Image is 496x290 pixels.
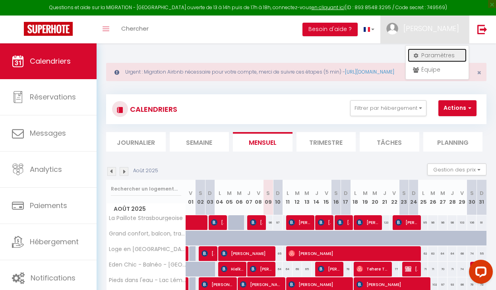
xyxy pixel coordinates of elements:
li: Journalier [106,132,166,152]
div: 71 [448,262,457,276]
div: 78 [341,262,351,276]
abbr: L [287,189,289,197]
div: 106 [467,215,477,230]
th: 01 [186,180,196,215]
span: [PERSON_NAME] [250,215,263,230]
div: 96 [438,215,448,230]
div: 65 [273,246,283,261]
span: Notifications [31,273,76,283]
span: Paiements [30,200,67,210]
a: en cliquant ici [312,4,345,11]
a: Paramètres [408,49,467,62]
span: Analytics [30,164,62,174]
div: 96 [263,215,273,230]
div: 55 [477,246,486,261]
button: Gestion des prix [427,163,486,175]
div: 64 [283,262,292,276]
abbr: M [227,189,232,197]
div: 71 [418,262,428,276]
abbr: M [295,189,300,197]
abbr: D [208,189,212,197]
th: 14 [312,180,322,215]
th: 07 [244,180,254,215]
img: logout [477,24,487,34]
span: × [477,68,481,78]
span: [PERSON_NAME] [289,246,416,261]
th: 26 [428,180,438,215]
button: Besoin d'aide ? [302,23,358,36]
abbr: S [266,189,270,197]
a: Équipe [408,63,467,76]
th: 29 [457,180,467,215]
span: [PERSON_NAME] [PERSON_NAME] [356,215,379,230]
span: [PERSON_NAME] [250,261,272,276]
abbr: M [363,189,368,197]
div: 95 [418,215,428,230]
span: [PERSON_NAME] [PERSON_NAME] [211,215,224,230]
abbr: V [325,189,328,197]
div: 64 [448,246,457,261]
li: Semaine [170,132,229,152]
h3: CALENDRIERS [128,100,177,118]
button: Close [477,69,481,76]
div: 64 [438,246,448,261]
div: 91 [477,215,486,230]
abbr: D [412,189,416,197]
th: 09 [263,180,273,215]
th: 08 [254,180,263,215]
th: 04 [215,180,225,215]
p: Août 2025 [133,167,158,175]
abbr: S [470,189,474,197]
span: Loge en [GEOGRAPHIC_DATA] - Proche centre et autoroute [108,246,187,252]
div: 123 [380,215,389,230]
div: 62 [418,246,428,261]
th: 21 [380,180,389,215]
div: 63 [428,246,438,261]
abbr: J [247,189,250,197]
abbr: J [451,189,454,197]
span: Calendriers [30,56,71,66]
span: [PERSON_NAME] [289,215,311,230]
th: 19 [360,180,370,215]
img: Super Booking [24,22,73,36]
div: 71 [428,262,438,276]
span: Messages [30,128,66,138]
div: Urgent : Migration Airbnb nécessaire pour votre compte, merci de suivre ces étapes (5 min) - [106,63,486,81]
th: 24 [409,180,418,215]
th: 10 [273,180,283,215]
th: 06 [234,180,244,215]
button: Actions [438,100,477,116]
span: [PERSON_NAME] [395,215,418,230]
a: Chercher [115,16,155,43]
th: 27 [438,180,448,215]
input: Rechercher un logement... [111,182,181,196]
span: Eden Chic - Balnéo - [GEOGRAPHIC_DATA] gratuit [108,262,187,268]
abbr: M [304,189,309,197]
th: 22 [389,180,399,215]
span: Chercher [121,24,149,33]
span: Août 2025 [107,203,186,215]
th: 13 [302,180,312,215]
li: Tâches [360,132,419,152]
th: 11 [283,180,292,215]
span: Tehere Tau [356,261,388,276]
abbr: D [276,189,280,197]
th: 05 [225,180,234,215]
li: Trimestre [296,132,356,152]
th: 28 [448,180,457,215]
div: 98 [448,215,457,230]
abbr: V [460,189,464,197]
span: [PERSON_NAME] [318,261,340,276]
span: [PERSON_NAME] [405,261,418,276]
abbr: M [237,189,242,197]
span: Réservations [30,92,76,102]
img: ... [386,23,398,35]
th: 30 [467,180,477,215]
span: [PERSON_NAME] [403,23,459,33]
div: 97 [273,215,283,230]
span: [PERSON_NAME] [221,246,272,261]
abbr: L [219,189,221,197]
abbr: J [315,189,318,197]
th: 25 [418,180,428,215]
